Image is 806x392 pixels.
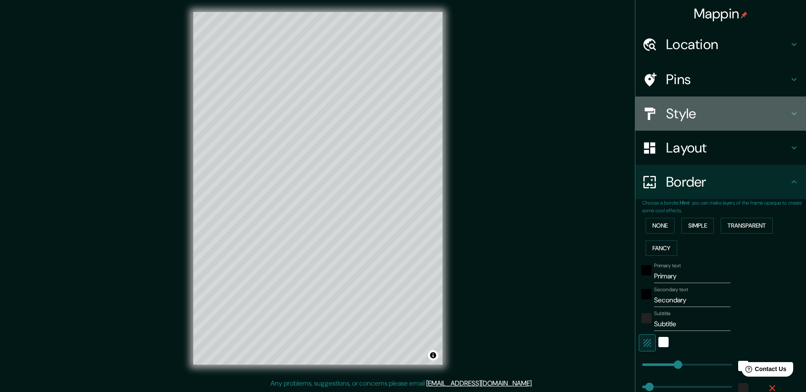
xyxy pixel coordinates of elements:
[680,199,690,206] b: Hint
[721,218,773,234] button: Transparent
[666,36,789,53] h4: Location
[641,289,652,299] button: black
[654,310,671,317] label: Subtitle
[641,313,652,323] button: color-222222
[658,337,669,347] button: white
[428,350,438,360] button: Toggle attribution
[426,379,532,388] a: [EMAIL_ADDRESS][DOMAIN_NAME]
[635,97,806,131] div: Style
[635,165,806,199] div: Border
[666,71,789,88] h4: Pins
[666,173,789,190] h4: Border
[635,27,806,61] div: Location
[681,218,714,234] button: Simple
[694,5,748,22] h4: Mappin
[635,131,806,165] div: Layout
[642,199,806,214] p: Choose a border. : you can make layers of the frame opaque to create some cool effects.
[635,62,806,97] div: Pins
[641,265,652,275] button: black
[646,240,677,256] button: Fancy
[666,105,789,122] h4: Style
[533,378,534,389] div: .
[741,12,748,18] img: pin-icon.png
[534,378,536,389] div: .
[666,139,789,156] h4: Layout
[654,286,688,293] label: Secondary text
[654,262,681,269] label: Primary text
[646,218,675,234] button: None
[271,378,533,389] p: Any problems, suggestions, or concerns please email .
[730,359,797,383] iframe: Help widget launcher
